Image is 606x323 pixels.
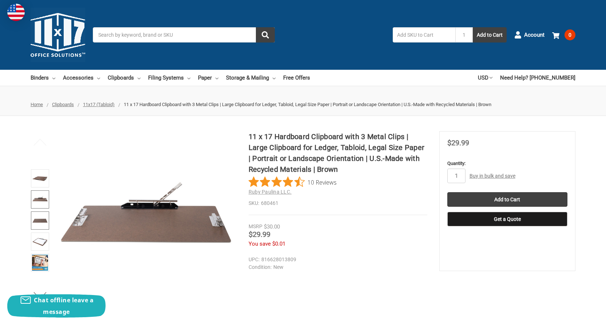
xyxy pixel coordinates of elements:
[249,263,424,271] dd: New
[249,199,259,207] dt: SKU:
[478,70,492,86] a: USD
[31,70,55,86] a: Binders
[31,8,85,62] img: 11x17.com
[249,131,427,175] h1: 11 x 17 Hardboard Clipboard with 3 Metal Clips | Large Clipboard for Ledger, Tabloid, Legal Size ...
[32,255,48,271] img: 11 x 17 Hardboard Clipboard with 3 Metal Clips | Large Clipboard for Ledger, Tabloid, Legal Size ...
[447,192,567,207] input: Add to Cart
[249,177,337,187] button: Rated 4.6 out of 5 stars from 10 reviews. Jump to reviews.
[32,191,48,207] img: 11 x 17 Hardboard Clipboard with 3 Metal Clips | Large Clipboard for Ledger, Tabloid, Legal Size ...
[32,170,48,186] img: 17x11 Clipboard Hardboard Panel Featuring 3 Clips Brown
[83,102,115,107] a: 11x17 (Tabloid)
[31,102,43,107] a: Home
[473,27,507,43] button: Add to Cart
[546,303,606,323] iframe: Google Customer Reviews
[308,177,337,187] span: 10 Reviews
[249,256,260,263] dt: UPC:
[524,31,544,39] span: Account
[249,230,270,239] span: $29.99
[34,296,94,316] span: Chat offline leave a message
[29,135,51,149] button: Previous
[249,241,271,247] span: You save
[447,138,469,147] span: $29.99
[7,4,25,21] img: duty and tax information for United States
[226,70,276,86] a: Storage & Mailing
[393,27,455,43] input: Add SKU to Cart
[148,70,190,86] a: Filing Systems
[198,70,218,86] a: Paper
[514,25,544,44] a: Account
[264,223,280,230] span: $30.00
[283,70,310,86] a: Free Offers
[249,223,262,230] div: MSRP
[565,29,575,40] span: 0
[93,27,275,43] input: Search by keyword, brand or SKU
[470,173,515,179] a: Buy in bulk and save
[552,25,575,44] a: 0
[249,256,424,263] dd: 816628013809
[249,199,427,207] dd: 680461
[7,294,106,318] button: Chat offline leave a message
[32,213,48,229] img: 17x11 Clipboard Acrylic Panel Featuring an 8" Hinge Clip Black
[63,70,100,86] a: Accessories
[124,102,491,107] span: 11 x 17 Hardboard Clipboard with 3 Metal Clips | Large Clipboard for Ledger, Tabloid, Legal Size ...
[55,131,237,312] img: 17x11 Clipboard Hardboard Panel Featuring 3 Clips Brown
[447,212,567,226] button: Get a Quote
[249,263,272,271] dt: Condition:
[32,234,48,250] img: 11 x 17 Hardboard Clipboard with 3 Metal Clips | Large Clipboard for Ledger, Tabloid, Legal Size ...
[108,70,140,86] a: Clipboards
[249,189,292,195] a: Ruby Paulina LLC.
[52,102,74,107] a: Clipboards
[500,70,575,86] a: Need Help? [PHONE_NUMBER]
[272,241,285,247] span: $0.01
[29,288,51,303] button: Next
[447,160,567,167] label: Quantity:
